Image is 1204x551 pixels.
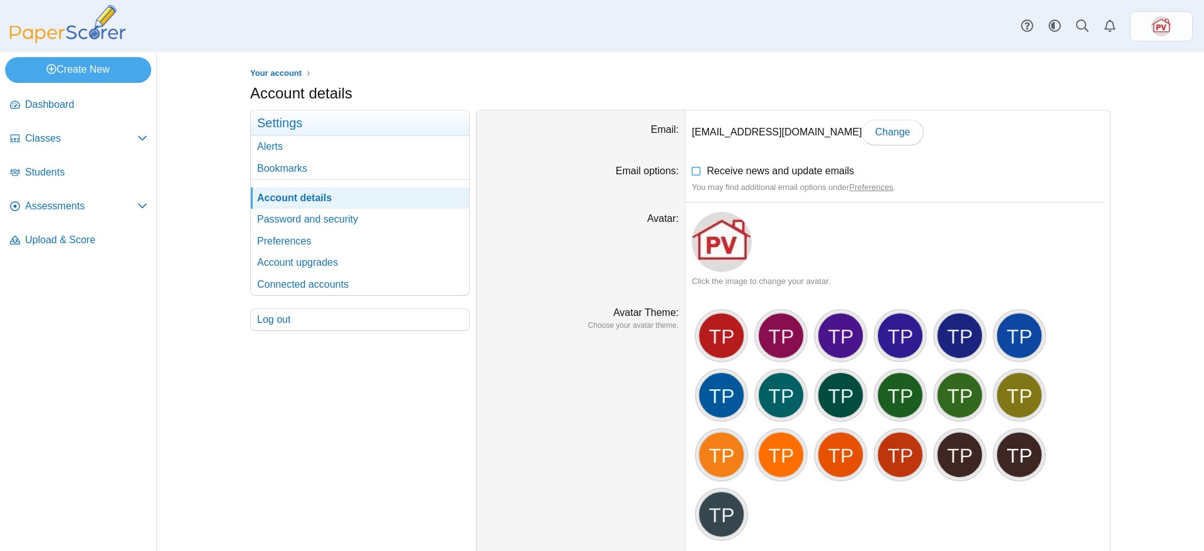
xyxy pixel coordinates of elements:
[251,158,469,179] a: Bookmarks
[692,212,752,272] img: ps.2dGqZ33xQFlRBWZu
[707,165,854,176] span: Receive news and update emails
[251,231,469,252] a: Preferences
[25,199,137,213] span: Assessments
[877,312,924,359] div: TP
[996,372,1043,419] div: TP
[1151,16,1171,36] span: Tim Peevyhouse
[251,252,469,273] a: Account upgrades
[936,312,983,359] div: TP
[758,372,805,419] div: TP
[483,320,679,331] dfn: Choose your avatar theme.
[5,34,130,45] a: PaperScorer
[936,372,983,419] div: TP
[875,127,910,137] span: Change
[251,309,469,330] a: Log out
[251,209,469,230] a: Password and security
[685,110,1110,154] dd: [EMAIL_ADDRESS][DOMAIN_NAME]
[692,276,1104,287] div: Click the image to change your avatar.
[692,182,1104,193] div: You may find additional email options under .
[25,165,147,179] span: Students
[651,124,679,135] label: Email
[5,90,152,120] a: Dashboard
[5,5,130,43] img: PaperScorer
[936,431,983,478] div: TP
[698,431,745,478] div: TP
[5,226,152,256] a: Upload & Score
[647,213,679,224] label: Avatar
[1096,13,1124,40] a: Alerts
[698,491,745,538] div: TP
[251,136,469,157] a: Alerts
[877,372,924,419] div: TP
[250,68,302,78] span: Your account
[698,372,745,419] div: TP
[758,312,805,359] div: TP
[251,187,469,209] a: Account details
[247,66,305,81] a: Your account
[5,192,152,222] a: Assessments
[996,431,1043,478] div: TP
[862,120,923,145] a: Change
[996,312,1043,359] div: TP
[613,307,679,318] label: Avatar Theme
[25,233,147,247] span: Upload & Score
[251,274,469,295] a: Connected accounts
[1130,11,1193,41] a: ps.2dGqZ33xQFlRBWZu
[1151,16,1171,36] img: ps.2dGqZ33xQFlRBWZu
[817,312,864,359] div: TP
[5,124,152,154] a: Classes
[5,57,151,82] a: Create New
[877,431,924,478] div: TP
[251,110,469,136] h3: Settings
[616,165,679,176] label: Email options
[25,98,147,112] span: Dashboard
[817,372,864,419] div: TP
[25,132,137,145] span: Classes
[5,158,152,188] a: Students
[250,83,352,104] h1: Account details
[849,182,893,192] a: Preferences
[698,312,745,359] div: TP
[817,431,864,478] div: TP
[758,431,805,478] div: TP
